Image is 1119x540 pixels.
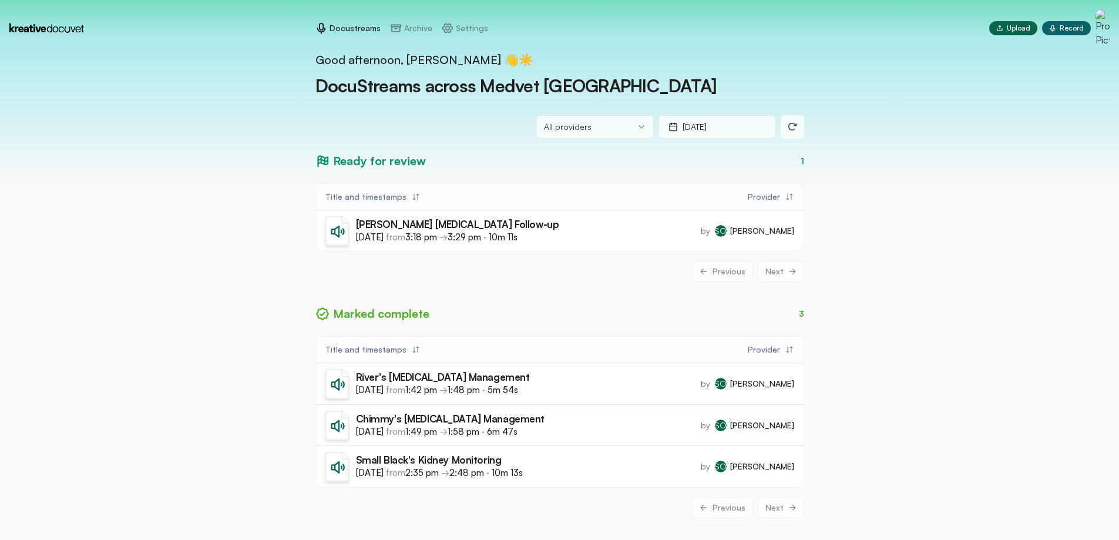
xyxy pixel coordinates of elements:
p: from [356,426,545,438]
p: Settings [456,22,488,34]
span: 3:29 pm [448,232,481,243]
span: [PERSON_NAME] [730,461,794,472]
h3: Chimmy's [MEDICAL_DATA] Management [356,413,545,426]
span: Ready for review [333,153,426,169]
button: Record [1042,21,1091,35]
span: 1:58 pm [448,426,479,437]
span: by [701,420,710,431]
span: Upload [1007,24,1030,33]
button: Provider [741,339,801,360]
span: by [701,225,710,237]
p: Archive [404,22,432,34]
span: · [482,384,518,395]
a: Archive [390,22,432,34]
p: Docustreams [330,22,381,34]
span: [DATE] [356,426,384,437]
span: 1:49 pm [405,426,437,437]
button: Title and timestamps [318,186,428,207]
a: Docustreams [315,22,381,34]
p: 3 [799,308,804,320]
h3: Small Black's Kidney Monitoring [356,454,523,467]
span: 5m 54s [488,384,518,395]
span: by [701,461,710,472]
span: S O [715,225,727,237]
span: 6m 47s [487,426,518,437]
span: Marked complete [333,306,429,322]
span: by [701,378,710,390]
span: [DATE] [356,384,384,395]
p: Good afternoon, [PERSON_NAME] 👋☀️ [315,52,804,68]
button: Upload [989,21,1037,35]
p: [DATE] [683,121,707,133]
p: 1 [801,155,804,167]
span: 1:42 pm [405,384,437,395]
img: Profile Picture [1096,9,1110,47]
button: [DATE] [658,115,776,139]
p: from [356,232,559,243]
span: [PERSON_NAME] [730,420,794,431]
span: → [439,426,479,437]
span: · [483,232,518,243]
h3: [PERSON_NAME] [MEDICAL_DATA] Follow-up [356,219,559,232]
a: Settings [442,22,488,34]
span: 10m 11s [489,232,518,243]
span: S O [715,461,727,472]
p: from [356,467,523,479]
span: → [439,384,480,395]
span: → [441,467,484,478]
span: 1:48 pm [448,384,480,395]
span: S O [715,420,727,431]
button: Provider [741,186,801,207]
span: · [482,426,518,437]
span: → [439,232,481,243]
p: from [356,384,530,396]
span: S O [715,378,727,390]
span: [DATE] [356,232,384,243]
h1: DocuStreams across [315,68,804,96]
span: 2:35 pm [405,467,439,478]
button: Title and timestamps [318,339,428,360]
span: · [486,467,523,478]
span: [PERSON_NAME] [730,225,794,237]
span: 3:18 pm [405,232,437,243]
span: Medvet [GEOGRAPHIC_DATA] [480,75,717,96]
span: [DATE] [356,467,384,478]
span: 2:48 pm [449,467,484,478]
h3: River's [MEDICAL_DATA] Management [356,371,530,384]
span: Record [1060,24,1084,33]
span: [PERSON_NAME] [730,378,794,390]
span: 10m 13s [492,467,523,478]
